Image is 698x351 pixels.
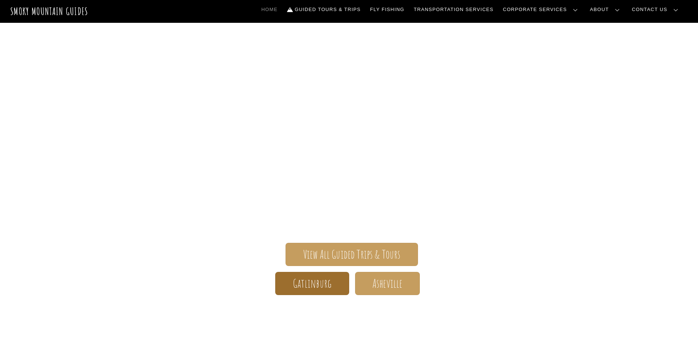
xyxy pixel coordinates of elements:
span: The ONLY one-stop, full Service Guide Company for the Gatlinburg and [GEOGRAPHIC_DATA] side of th... [136,164,563,221]
a: Home [258,2,280,17]
a: View All Guided Trips & Tours [286,243,418,266]
span: Smoky Mountain Guides [136,127,563,164]
a: Contact Us [629,2,684,17]
a: About [587,2,626,17]
h1: Your adventure starts here. [136,307,563,325]
span: Asheville [372,280,402,287]
a: Asheville [355,272,420,295]
a: Guided Tours & Trips [284,2,364,17]
a: Corporate Services [500,2,584,17]
a: Fly Fishing [367,2,407,17]
span: View All Guided Trips & Tours [303,251,401,258]
a: Smoky Mountain Guides [10,5,88,17]
a: Gatlinburg [275,272,349,295]
a: Transportation Services [411,2,496,17]
span: Gatlinburg [293,280,332,287]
